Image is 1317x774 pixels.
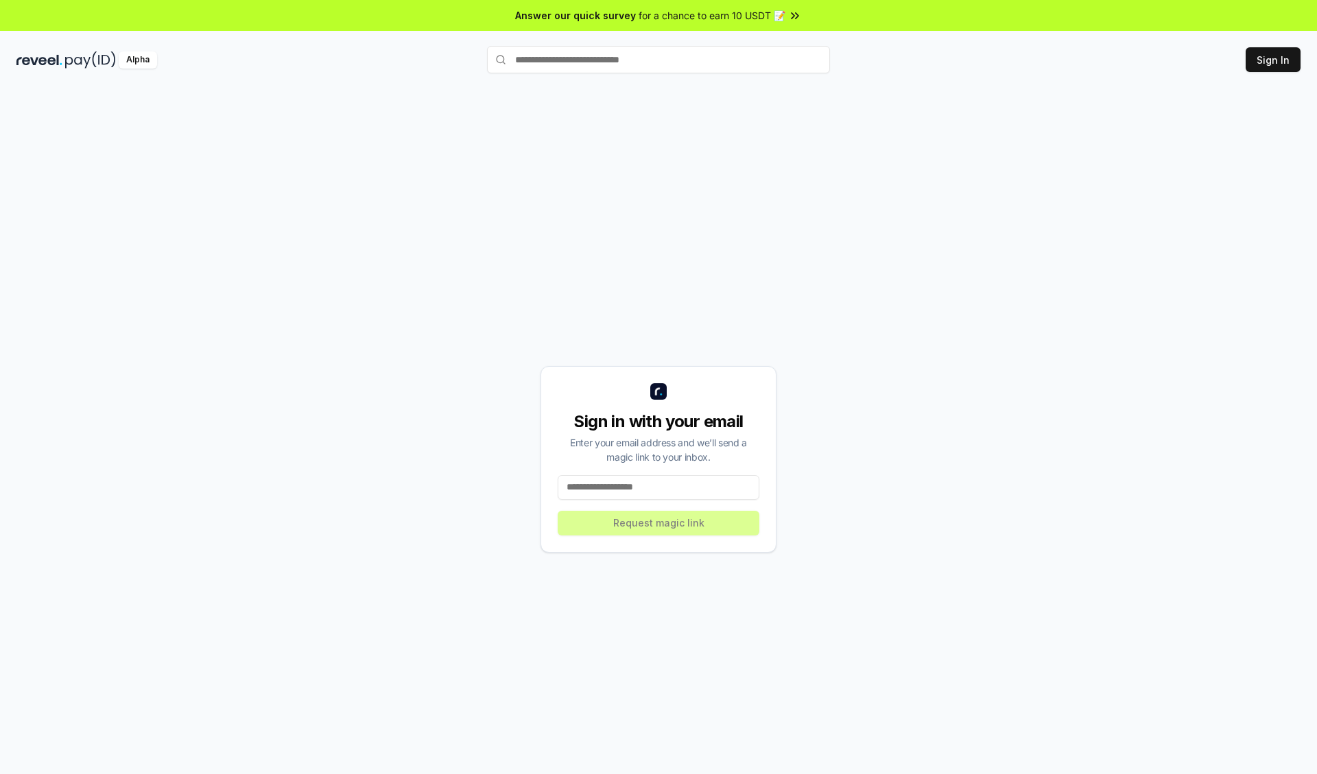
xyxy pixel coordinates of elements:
span: Answer our quick survey [515,8,636,23]
button: Sign In [1246,47,1301,72]
span: for a chance to earn 10 USDT 📝 [639,8,785,23]
div: Enter your email address and we’ll send a magic link to your inbox. [558,435,759,464]
img: pay_id [65,51,116,69]
img: reveel_dark [16,51,62,69]
div: Alpha [119,51,157,69]
div: Sign in with your email [558,411,759,433]
img: logo_small [650,383,667,400]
